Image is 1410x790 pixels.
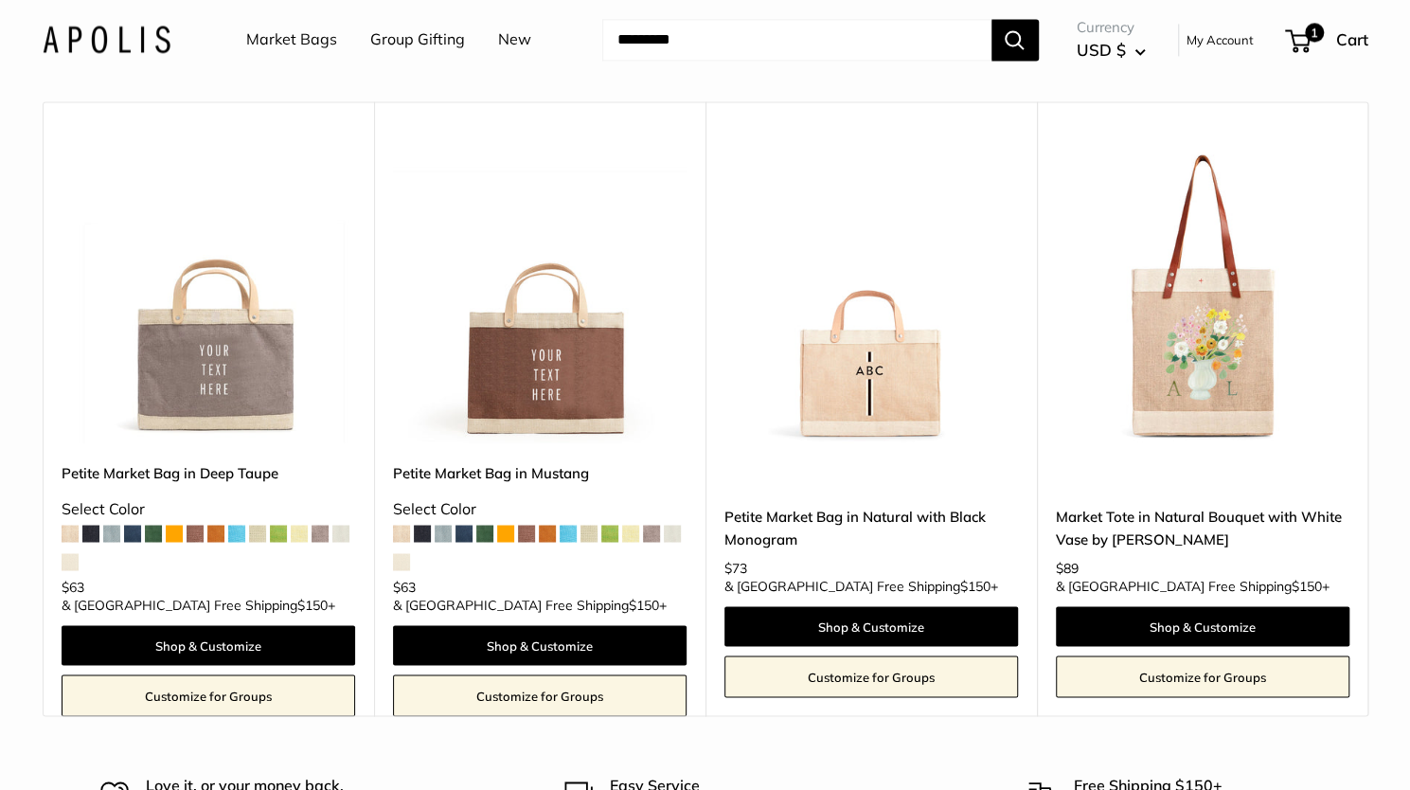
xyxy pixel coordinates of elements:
a: Customize for Groups [62,674,355,716]
img: Petite Market Bag in Deep Taupe [62,149,355,442]
a: 1 Cart [1287,25,1368,55]
span: & [GEOGRAPHIC_DATA] Free Shipping + [62,598,335,611]
a: Shop & Customize [724,606,1018,646]
img: Market Tote in Natural Bouquet with White Vase by Amy Logsdon [1056,149,1349,442]
button: Search [991,19,1039,61]
a: Group Gifting [370,26,465,54]
a: Shop & Customize [1056,606,1349,646]
span: & [GEOGRAPHIC_DATA] Free Shipping + [724,579,998,592]
a: Market Tote in Natural Bouquet with White Vase by [PERSON_NAME] [1056,505,1349,549]
span: $63 [393,578,416,595]
span: 1 [1304,23,1323,42]
span: Cart [1336,29,1368,49]
a: Customize for Groups [724,655,1018,697]
a: Petite Market Bag in MustangPetite Market Bag in Mustang [393,149,687,442]
input: Search... [602,19,991,61]
span: $150 [297,596,328,613]
div: Select Color [62,494,355,523]
span: $73 [724,559,747,576]
button: USD $ [1077,35,1146,65]
a: My Account [1187,28,1254,51]
a: Petite Market Bag in Deep TaupePetite Market Bag in Deep Taupe [62,149,355,442]
span: $63 [62,578,84,595]
span: USD $ [1077,40,1126,60]
img: Petite Market Bag in Natural with Black Monogram [724,149,1018,442]
span: & [GEOGRAPHIC_DATA] Free Shipping + [393,598,667,611]
img: Apolis [43,26,170,53]
span: Currency [1077,14,1146,41]
a: Customize for Groups [393,674,687,716]
span: $150 [629,596,659,613]
span: $150 [960,577,991,594]
a: Customize for Groups [1056,655,1349,697]
span: $89 [1056,559,1079,576]
span: $150 [1292,577,1322,594]
a: Market Bags [246,26,337,54]
a: Market Tote in Natural Bouquet with White Vase by Amy LogsdonMarket Tote in Natural Bouquet with ... [1056,149,1349,442]
a: Shop & Customize [393,625,687,665]
a: Petite Market Bag in Deep Taupe [62,461,355,483]
span: & [GEOGRAPHIC_DATA] Free Shipping + [1056,579,1330,592]
a: Shop & Customize [62,625,355,665]
div: Select Color [393,494,687,523]
a: New [498,26,531,54]
img: Petite Market Bag in Mustang [393,149,687,442]
a: Petite Market Bag in Natural with Black MonogramPetite Market Bag in Natural with Black Monogram [724,149,1018,442]
a: Petite Market Bag in Mustang [393,461,687,483]
a: Petite Market Bag in Natural with Black Monogram [724,505,1018,549]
